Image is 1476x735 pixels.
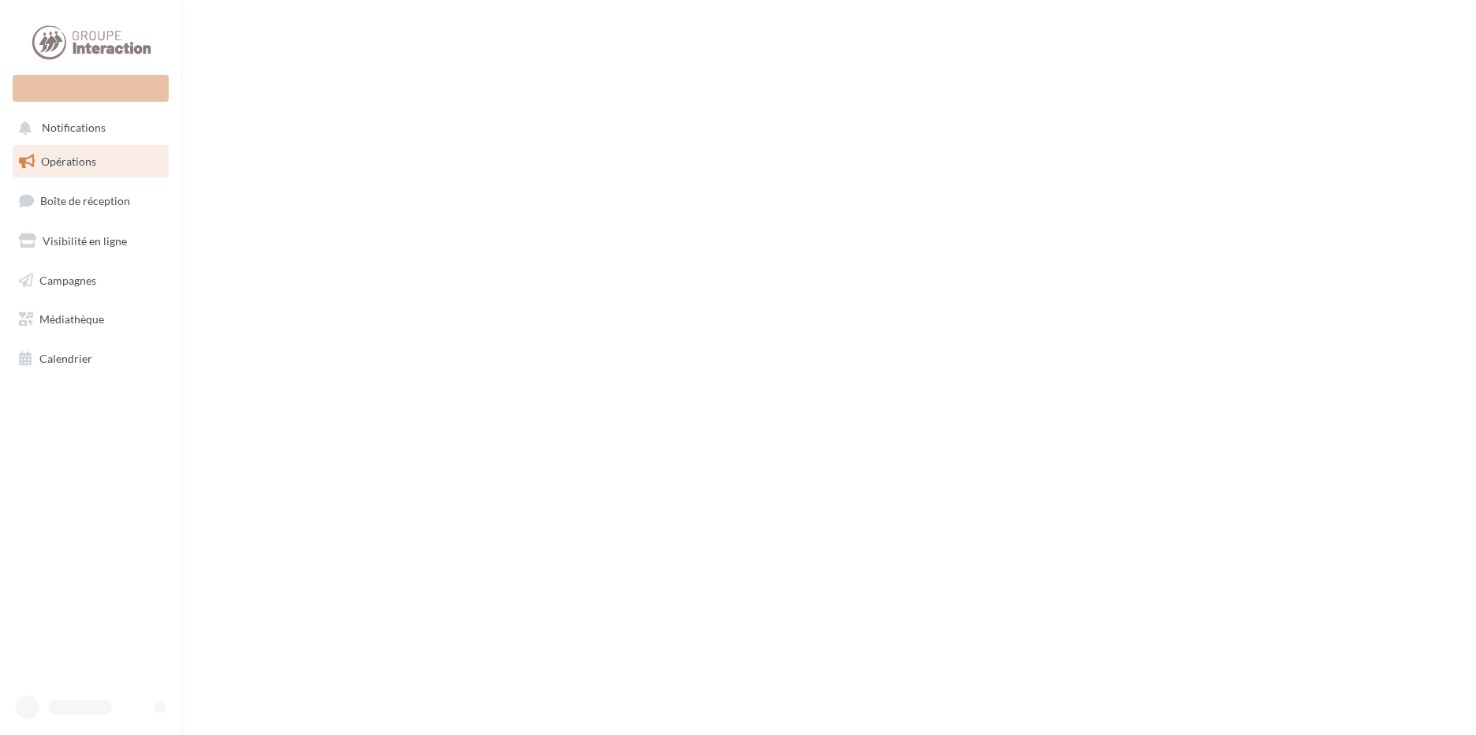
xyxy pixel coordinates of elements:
[43,234,127,248] span: Visibilité en ligne
[9,342,172,375] a: Calendrier
[9,225,172,258] a: Visibilité en ligne
[39,273,96,286] span: Campagnes
[9,264,172,297] a: Campagnes
[13,75,169,102] div: Nouvelle campagne
[39,352,92,365] span: Calendrier
[39,312,104,326] span: Médiathèque
[9,184,172,218] a: Boîte de réception
[9,145,172,178] a: Opérations
[42,121,106,135] span: Notifications
[41,155,96,168] span: Opérations
[40,194,130,207] span: Boîte de réception
[9,303,172,336] a: Médiathèque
